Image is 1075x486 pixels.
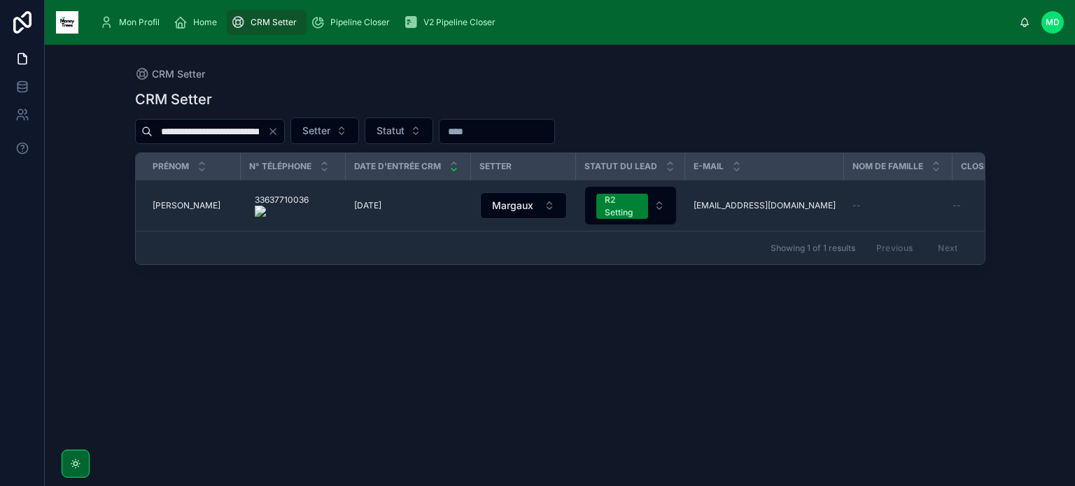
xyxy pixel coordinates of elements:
span: CRM Setter [251,17,297,28]
button: Select Button [290,117,359,144]
img: App logo [56,11,78,34]
a: [DATE] [354,200,463,211]
span: -- [852,200,861,211]
span: V2 Pipeline Closer [423,17,496,28]
span: Margaux [492,199,533,213]
span: Pipeline Closer [330,17,390,28]
a: Home [169,10,227,35]
button: Select Button [480,192,567,219]
span: Nom de famille [852,161,923,172]
span: Closer [961,161,995,172]
a: 33637710036 [249,189,337,222]
span: [DATE] [354,200,381,211]
a: V2 Pipeline Closer [400,10,505,35]
span: [PERSON_NAME] [153,200,220,211]
div: scrollable content [90,7,1019,38]
h1: CRM Setter [135,90,212,109]
a: CRM Setter [135,67,205,81]
a: [PERSON_NAME] [153,200,232,211]
button: Select Button [365,117,433,144]
a: Pipeline Closer [307,10,400,35]
span: CRM Setter [152,67,205,81]
a: -- [953,200,1041,211]
onoff-telecom-ce-phone-number-wrapper: 33637710036 [255,194,309,205]
a: CRM Setter [227,10,307,35]
span: Statut du lead [584,161,657,172]
button: Select Button [585,187,676,224]
span: E-mail [694,161,724,172]
a: Select Button [479,192,568,220]
span: Statut [377,124,405,138]
span: Setter [302,124,330,138]
span: -- [953,200,961,211]
a: Mon Profil [95,10,169,35]
a: Select Button [584,186,677,225]
button: Clear [267,126,284,137]
span: MD [1046,17,1060,28]
span: Prénom [153,161,189,172]
span: Home [193,17,217,28]
div: R2 Setting [605,194,640,219]
a: [EMAIL_ADDRESS][DOMAIN_NAME] [694,200,836,211]
span: Mon Profil [119,17,160,28]
span: Date d'entrée CRM [354,161,441,172]
img: actions-icon.png [255,206,309,217]
span: N° Téléphone [249,161,311,172]
a: -- [852,200,944,211]
span: Setter [479,161,512,172]
span: Showing 1 of 1 results [771,243,855,254]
